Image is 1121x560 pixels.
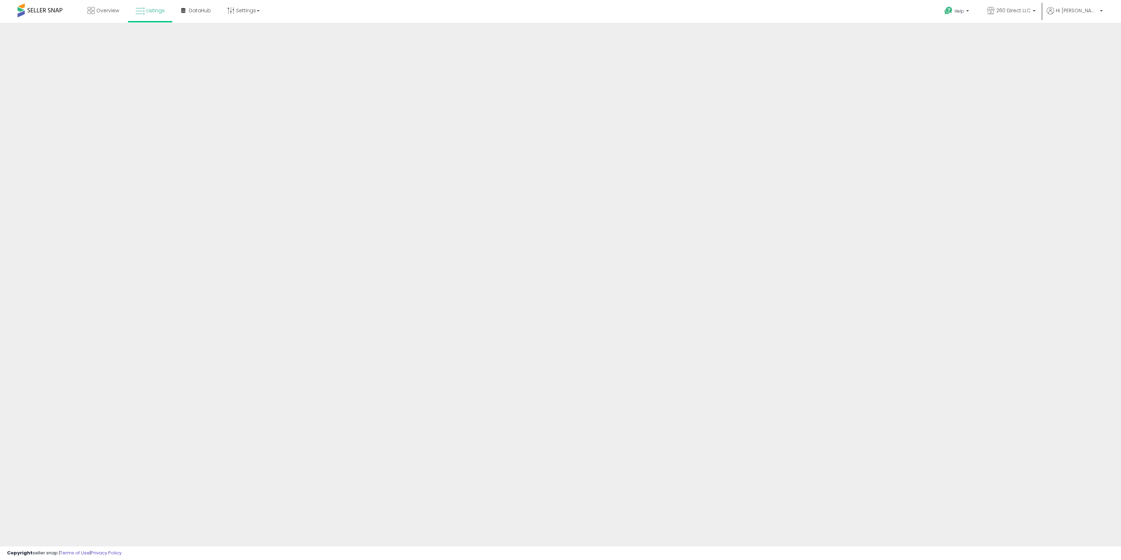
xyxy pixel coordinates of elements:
[96,7,119,14] span: Overview
[1056,7,1098,14] span: Hi [PERSON_NAME]
[189,7,211,14] span: DataHub
[955,8,964,14] span: Help
[996,7,1031,14] span: 260 Direct LLC
[944,6,953,15] i: Get Help
[939,1,976,23] a: Help
[1047,7,1103,23] a: Hi [PERSON_NAME]
[146,7,165,14] span: Listings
